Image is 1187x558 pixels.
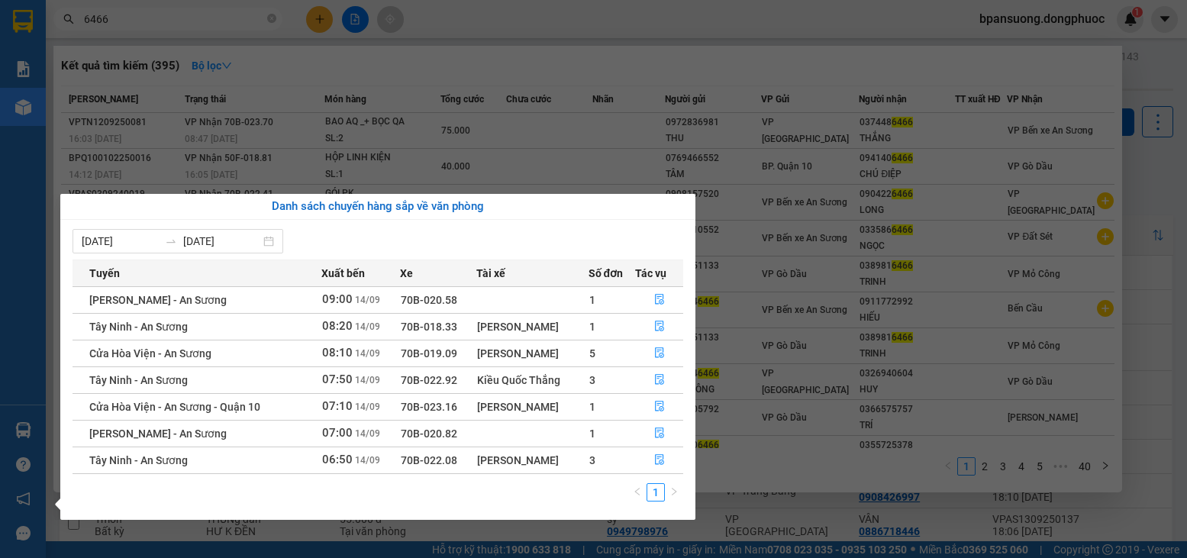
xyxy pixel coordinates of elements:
[589,347,595,360] span: 5
[121,8,209,21] strong: ĐỒNG PHƯỚC
[665,483,683,502] li: Next Page
[635,265,666,282] span: Tác vụ
[89,294,227,306] span: [PERSON_NAME] - An Sương
[183,233,260,250] input: Đến ngày
[82,233,159,250] input: Từ ngày
[477,398,587,415] div: [PERSON_NAME]
[89,427,227,440] span: [PERSON_NAME] - An Sương
[589,454,595,466] span: 3
[654,454,665,466] span: file-done
[121,68,187,77] span: Hotline: 19001152
[121,46,210,65] span: 01 Võ Văn Truyện, KP.1, Phường 2
[401,401,457,413] span: 70B-023.16
[401,294,457,306] span: 70B-020.58
[477,452,587,469] div: [PERSON_NAME]
[322,373,353,386] span: 07:50
[165,235,177,247] span: swap-right
[322,399,353,413] span: 07:10
[121,24,205,44] span: Bến xe [GEOGRAPHIC_DATA]
[628,483,647,502] button: left
[477,372,587,389] div: Kiều Quốc Thắng
[5,9,73,76] img: logo
[589,294,595,306] span: 1
[41,82,187,95] span: -----------------------------------------
[401,347,457,360] span: 70B-019.09
[654,374,665,386] span: file-done
[355,455,380,466] span: 14/09
[636,421,682,446] button: file-done
[636,368,682,392] button: file-done
[73,198,683,216] div: Danh sách chuyến hàng sắp về văn phòng
[633,487,642,496] span: left
[401,321,457,333] span: 70B-018.33
[654,401,665,413] span: file-done
[654,347,665,360] span: file-done
[89,265,120,282] span: Tuyến
[636,314,682,339] button: file-done
[654,427,665,440] span: file-done
[636,288,682,312] button: file-done
[89,374,188,386] span: Tây Ninh - An Sương
[5,111,93,120] span: In ngày:
[355,295,380,305] span: 14/09
[477,345,587,362] div: [PERSON_NAME]
[89,347,211,360] span: Cửa Hòa Viện - An Sương
[89,401,260,413] span: Cửa Hòa Viện - An Sương - Quận 10
[654,294,665,306] span: file-done
[34,111,93,120] span: 18:39:53 [DATE]
[401,427,457,440] span: 70B-020.82
[400,265,413,282] span: Xe
[665,483,683,502] button: right
[589,427,595,440] span: 1
[355,321,380,332] span: 14/09
[76,97,160,108] span: VPAS1309250143
[589,321,595,333] span: 1
[355,375,380,385] span: 14/09
[355,428,380,439] span: 14/09
[477,318,587,335] div: [PERSON_NAME]
[654,321,665,333] span: file-done
[589,401,595,413] span: 1
[669,487,679,496] span: right
[636,341,682,366] button: file-done
[165,235,177,247] span: to
[321,265,365,282] span: Xuất bến
[5,98,160,108] span: [PERSON_NAME]:
[355,402,380,412] span: 14/09
[647,483,665,502] li: 1
[355,348,380,359] span: 14/09
[89,454,188,466] span: Tây Ninh - An Sương
[322,346,353,360] span: 08:10
[476,265,505,282] span: Tài xế
[322,319,353,333] span: 08:20
[322,426,353,440] span: 07:00
[628,483,647,502] li: Previous Page
[401,374,457,386] span: 70B-022.92
[636,395,682,419] button: file-done
[589,265,624,282] span: Số đơn
[322,292,353,306] span: 09:00
[401,454,457,466] span: 70B-022.08
[589,374,595,386] span: 3
[647,484,664,501] a: 1
[322,453,353,466] span: 06:50
[89,321,188,333] span: Tây Ninh - An Sương
[636,448,682,473] button: file-done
